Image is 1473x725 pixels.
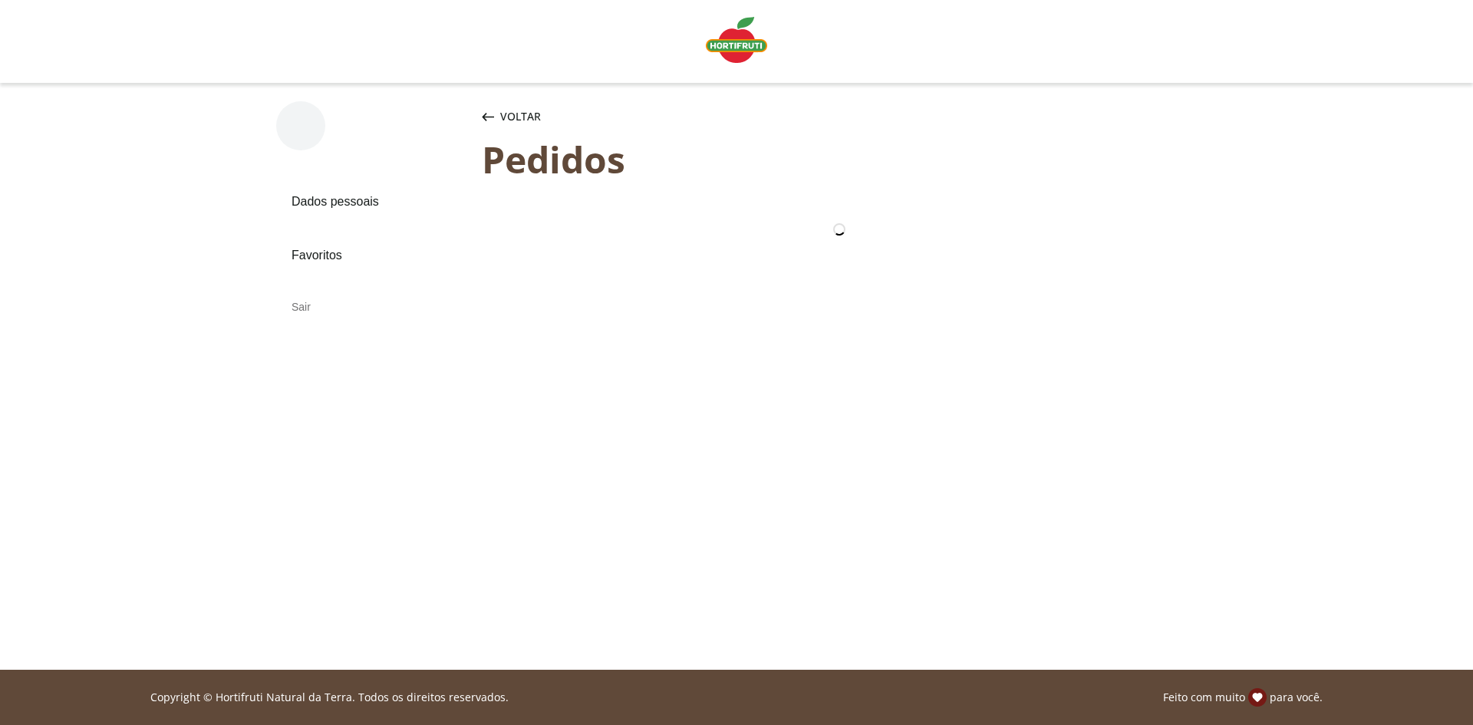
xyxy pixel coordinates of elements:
[6,688,1467,707] div: Linha de sessão
[150,690,509,705] p: Copyright © Hortifruti Natural da Terra. Todos os direitos reservados.
[1163,688,1323,707] p: Feito com muito para você.
[276,288,470,325] div: Sair
[276,181,470,222] a: Dados pessoais
[833,223,845,236] img: loader
[706,17,767,63] img: Logo
[482,138,1197,180] div: Pedidos
[700,11,773,72] a: Logo
[500,109,541,124] span: Voltar
[479,101,544,132] button: Voltar
[276,235,470,276] a: Favoritos
[1248,688,1267,707] img: amor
